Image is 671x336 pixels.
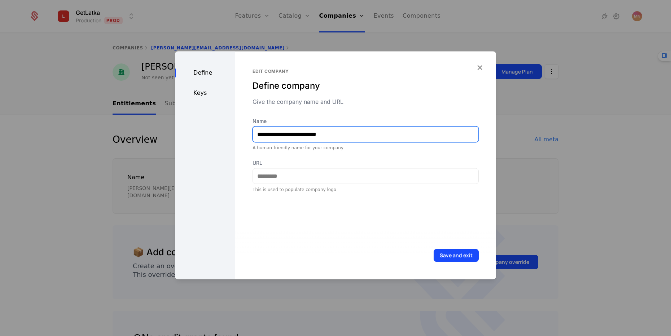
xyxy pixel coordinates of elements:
[253,97,479,106] div: Give the company name and URL
[175,68,235,77] div: Define
[253,80,479,92] div: Define company
[253,118,479,125] label: Name
[253,145,479,151] div: A human-friendly name for your company
[253,68,479,74] div: Edit company
[253,187,479,193] div: This is used to populate company logo
[175,89,235,97] div: Keys
[253,159,479,167] label: URL
[434,249,479,262] button: Save and exit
